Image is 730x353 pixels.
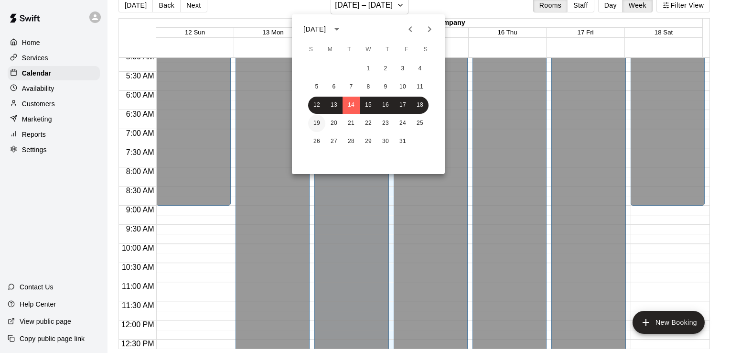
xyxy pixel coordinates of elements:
button: 1 [360,60,377,77]
button: 24 [394,115,411,132]
span: Thursday [379,40,396,59]
button: Next month [420,20,439,39]
span: Monday [322,40,339,59]
button: 22 [360,115,377,132]
span: Friday [398,40,415,59]
button: calendar view is open, switch to year view [329,21,345,37]
button: 29 [360,133,377,150]
button: 18 [411,97,429,114]
button: 10 [394,78,411,96]
button: 9 [377,78,394,96]
button: Previous month [401,20,420,39]
span: Tuesday [341,40,358,59]
button: 5 [308,78,325,96]
span: Saturday [417,40,434,59]
button: 13 [325,97,343,114]
button: 31 [394,133,411,150]
button: 14 [343,97,360,114]
button: 21 [343,115,360,132]
button: 20 [325,115,343,132]
span: Wednesday [360,40,377,59]
button: 30 [377,133,394,150]
button: 12 [308,97,325,114]
div: [DATE] [303,24,326,34]
button: 8 [360,78,377,96]
button: 3 [394,60,411,77]
span: Sunday [302,40,320,59]
button: 6 [325,78,343,96]
button: 27 [325,133,343,150]
button: 17 [394,97,411,114]
button: 7 [343,78,360,96]
button: 23 [377,115,394,132]
button: 25 [411,115,429,132]
button: 2 [377,60,394,77]
button: 26 [308,133,325,150]
button: 19 [308,115,325,132]
button: 16 [377,97,394,114]
button: 11 [411,78,429,96]
button: 28 [343,133,360,150]
button: 4 [411,60,429,77]
button: 15 [360,97,377,114]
